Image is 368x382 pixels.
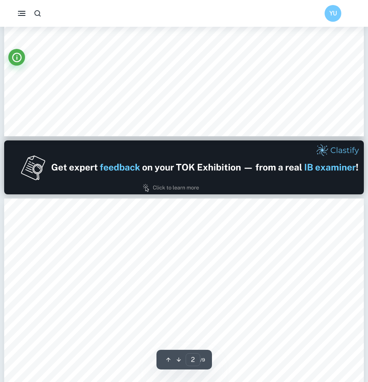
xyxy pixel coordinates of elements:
[328,9,338,18] h6: YU
[325,5,341,22] button: YU
[4,140,364,194] img: Ad
[200,356,205,364] span: / 9
[8,49,25,66] button: Info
